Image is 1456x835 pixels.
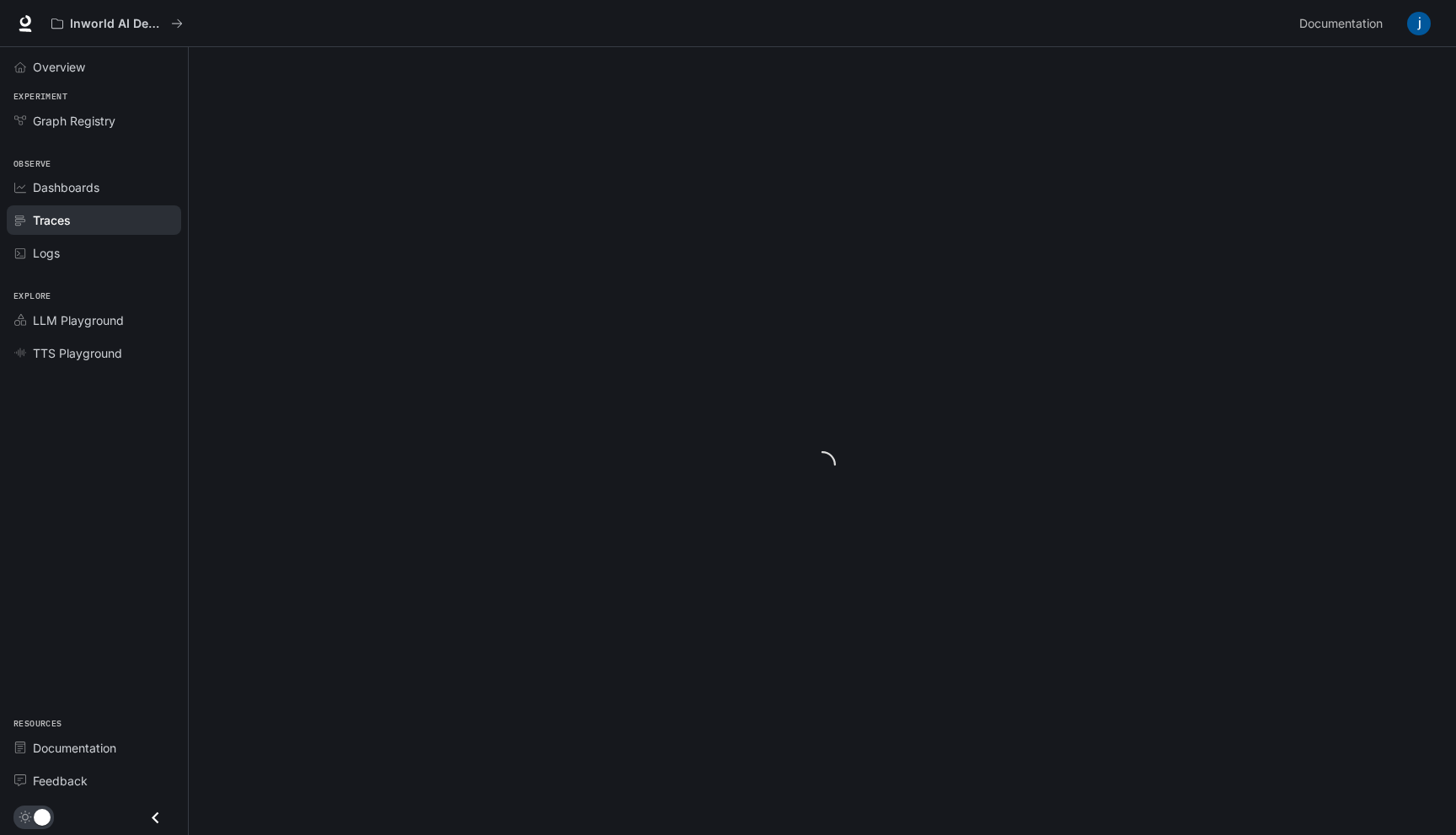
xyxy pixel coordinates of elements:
[33,311,124,329] span: LLM Playground
[7,205,181,235] a: Traces
[1299,13,1383,35] span: Documentation
[1293,7,1395,40] a: Documentation
[7,173,181,202] a: Dashboards
[807,449,837,479] span: loading
[33,112,115,130] span: Graph Registry
[33,344,122,362] span: TTS Playground
[44,7,190,40] button: All workspaces
[7,338,181,368] a: TTS Playground
[70,17,164,31] p: Inworld AI Demos
[7,766,181,795] a: Feedback
[7,733,181,763] a: Documentation
[7,306,181,335] a: LLM Playground
[1407,12,1431,35] img: User avatar
[33,211,71,229] span: Traces
[1402,7,1436,40] button: User avatar
[33,58,85,76] span: Overview
[7,238,181,268] a: Logs
[34,807,51,826] span: Dark mode toggle
[7,52,181,82] a: Overview
[33,772,88,790] span: Feedback
[33,178,99,196] span: Dashboards
[7,106,181,136] a: Graph Registry
[136,800,174,835] button: Close drawer
[33,244,60,262] span: Logs
[33,739,116,757] span: Documentation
